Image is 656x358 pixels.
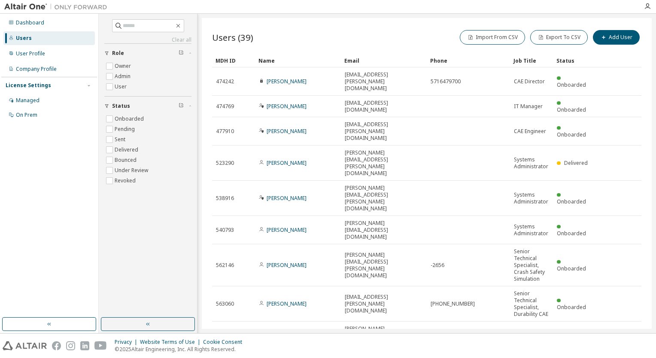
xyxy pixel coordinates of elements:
span: [PERSON_NAME][EMAIL_ADDRESS][PERSON_NAME][DOMAIN_NAME] [345,325,423,353]
span: Status [112,103,130,109]
a: [PERSON_NAME] [267,159,307,167]
span: CAE Director [514,78,545,85]
div: Cookie Consent [203,339,247,346]
span: 5716479700 [431,78,461,85]
div: Managed [16,97,39,104]
span: 538916 [216,195,234,202]
span: Onboarded [557,303,586,311]
label: User [115,82,128,92]
a: [PERSON_NAME] [267,194,307,202]
label: Sent [115,134,127,145]
span: Users (39) [212,31,253,43]
span: 477910 [216,128,234,135]
img: Altair One [4,3,112,11]
span: Senior Technical Specialist, Durability CAE [514,290,549,318]
button: Import From CSV [460,30,525,45]
img: instagram.svg [66,341,75,350]
label: Under Review [115,165,150,176]
img: youtube.svg [94,341,107,350]
div: MDH ID [216,54,252,67]
div: User Profile [16,50,45,57]
span: Onboarded [557,131,586,138]
button: Add User [593,30,640,45]
div: Company Profile [16,66,57,73]
button: Role [104,44,191,63]
div: Website Terms of Use [140,339,203,346]
button: Export To CSV [530,30,588,45]
a: [PERSON_NAME] [267,78,307,85]
span: 474242 [216,78,234,85]
div: Name [258,54,337,67]
a: [PERSON_NAME] [267,261,307,269]
span: [EMAIL_ADDRESS][PERSON_NAME][DOMAIN_NAME] [345,121,423,142]
span: Systems Administrator [514,223,549,237]
label: Revoked [115,176,137,186]
a: [PERSON_NAME] [267,127,307,135]
p: © 2025 Altair Engineering, Inc. All Rights Reserved. [115,346,247,353]
div: Job Title [513,54,550,67]
label: Admin [115,71,132,82]
span: Systems Administrator [514,191,549,205]
img: linkedin.svg [80,341,89,350]
div: Phone [430,54,507,67]
span: -2656 [431,262,444,269]
span: Onboarded [557,265,586,272]
span: 563060 [216,300,234,307]
span: Systems Administrator [514,156,549,170]
span: Senior Technical Specialist, Crash Safety Simulation [514,248,549,282]
span: Role [112,50,124,57]
div: Dashboard [16,19,44,26]
span: [PERSON_NAME][EMAIL_ADDRESS][DOMAIN_NAME] [345,220,423,240]
div: On Prem [16,112,37,118]
label: Owner [115,61,133,71]
div: License Settings [6,82,51,89]
span: 562146 [216,262,234,269]
div: Privacy [115,339,140,346]
span: Clear filter [179,103,184,109]
img: facebook.svg [52,341,61,350]
span: Onboarded [557,198,586,205]
span: 474769 [216,103,234,110]
label: Bounced [115,155,138,165]
span: [PERSON_NAME][EMAIL_ADDRESS][PERSON_NAME][DOMAIN_NAME] [345,252,423,279]
span: Onboarded [557,230,586,237]
a: Clear all [104,36,191,43]
span: [PERSON_NAME][EMAIL_ADDRESS][PERSON_NAME][DOMAIN_NAME] [345,149,423,177]
span: [PERSON_NAME][EMAIL_ADDRESS][PERSON_NAME][DOMAIN_NAME] [345,185,423,212]
a: [PERSON_NAME] [267,300,307,307]
div: Users [16,35,32,42]
a: [PERSON_NAME] [267,226,307,234]
button: Status [104,97,191,115]
label: Pending [115,124,137,134]
span: Onboarded [557,106,586,113]
div: Email [344,54,423,67]
span: Clear filter [179,50,184,57]
span: 523290 [216,160,234,167]
a: [PERSON_NAME] [267,103,307,110]
img: altair_logo.svg [3,341,47,350]
span: [EMAIL_ADDRESS][PERSON_NAME][DOMAIN_NAME] [345,71,423,92]
span: [EMAIL_ADDRESS][PERSON_NAME][DOMAIN_NAME] [345,294,423,314]
label: Delivered [115,145,140,155]
span: Delivered [564,159,588,167]
span: [EMAIL_ADDRESS][DOMAIN_NAME] [345,100,423,113]
span: CAE Engineer [514,128,546,135]
label: Onboarded [115,114,146,124]
div: Status [556,54,592,67]
span: [PHONE_NUMBER] [431,300,475,307]
span: IT Manager [514,103,543,110]
span: 540793 [216,227,234,234]
span: Onboarded [557,81,586,88]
